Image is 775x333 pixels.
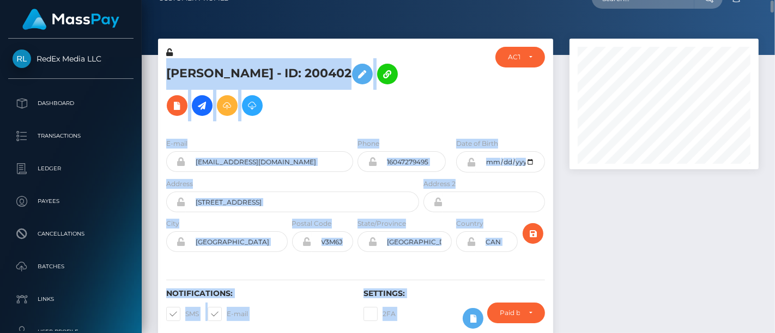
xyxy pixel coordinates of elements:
label: City [166,219,179,229]
img: RedEx Media LLC [13,50,31,68]
h6: Settings: [364,289,544,298]
a: Batches [8,253,134,280]
img: MassPay Logo [22,9,119,30]
a: Dashboard [8,90,134,117]
p: Dashboard [13,95,129,112]
button: ACTIVE [495,47,545,67]
button: Paid by MassPay [487,303,545,323]
a: Ledger [8,155,134,182]
a: Initiate Payout [192,95,213,116]
label: Date of Birth [456,139,498,149]
label: Address [166,179,193,189]
label: Postal Code [292,219,332,229]
div: Paid by MassPay [500,309,520,317]
a: Links [8,286,134,313]
label: Address 2 [423,179,456,189]
div: ACTIVE [508,53,520,61]
label: State/Province [358,219,406,229]
p: Payees [13,193,129,209]
p: Links [13,291,129,307]
label: 2FA [364,307,396,321]
p: Batches [13,258,129,275]
p: Transactions [13,128,129,144]
label: E-mail [208,307,248,321]
h6: Notifications: [166,289,347,298]
span: RedEx Media LLC [8,54,134,64]
a: Cancellations [8,220,134,248]
a: Payees [8,188,134,215]
p: Cancellations [13,226,129,242]
a: Transactions [8,122,134,150]
label: Phone [358,139,379,149]
p: Ledger [13,161,129,177]
label: Country [456,219,483,229]
h5: [PERSON_NAME] - ID: 200402 [166,58,413,121]
label: SMS [166,307,199,321]
label: E-mail [166,139,187,149]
